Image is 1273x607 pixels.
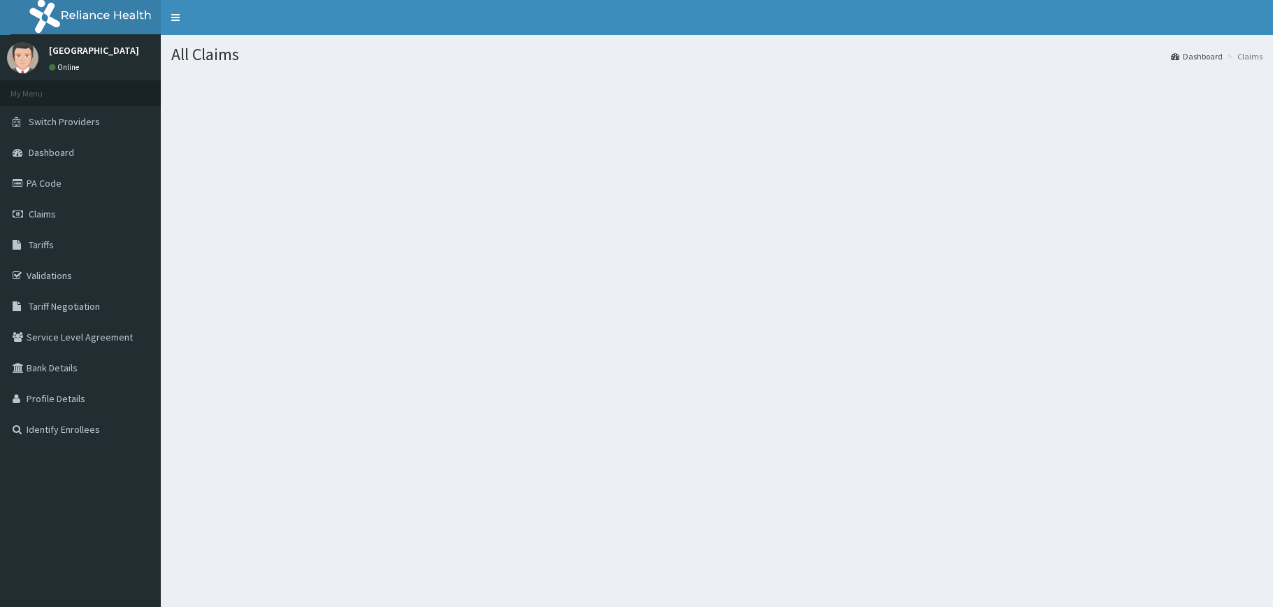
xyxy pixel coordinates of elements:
[49,62,82,72] a: Online
[7,42,38,73] img: User Image
[29,208,56,220] span: Claims
[29,300,100,313] span: Tariff Negotiation
[49,45,139,55] p: [GEOGRAPHIC_DATA]
[171,45,1263,64] h1: All Claims
[29,115,100,128] span: Switch Providers
[1171,50,1223,62] a: Dashboard
[29,146,74,159] span: Dashboard
[1224,50,1263,62] li: Claims
[29,238,54,251] span: Tariffs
